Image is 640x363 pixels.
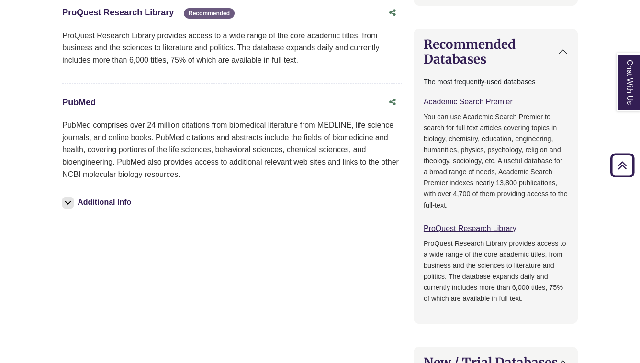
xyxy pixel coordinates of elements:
a: ProQuest Research Library [424,224,516,232]
p: ProQuest Research Library provides access to a wide range of the core academic titles, from busin... [62,30,402,66]
p: The most frequently-used databases [424,77,568,88]
p: You can use Academic Search Premier to search for full text articles covering topics in biology, ... [424,111,568,210]
a: Back to Top [607,159,638,172]
a: ProQuest Research Library [62,8,174,17]
p: ProQuest Research Library provides access to a wide range of the core academic titles, from busin... [424,238,568,304]
button: Additional Info [62,196,134,209]
button: Share this database [383,93,402,111]
span: Recommended [184,8,235,19]
p: PubMed comprises over 24 million citations from biomedical literature from MEDLINE, life science ... [62,119,402,180]
a: PubMed [62,98,96,107]
a: Academic Search Premier [424,98,513,106]
button: Recommended Databases [414,29,577,74]
button: Share this database [383,4,402,22]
